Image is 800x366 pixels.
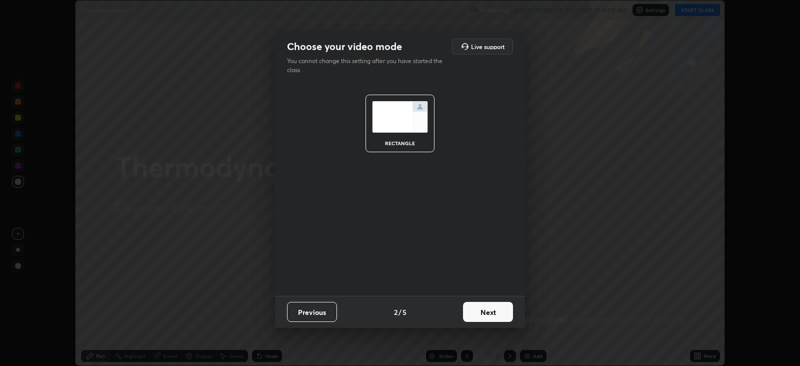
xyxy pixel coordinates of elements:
[398,307,401,317] h4: /
[402,307,406,317] h4: 5
[287,57,449,75] p: You cannot change this setting after you have started the class
[287,302,337,322] button: Previous
[394,307,397,317] h4: 2
[380,141,420,146] div: rectangle
[471,44,504,50] h5: Live support
[287,40,402,53] h2: Choose your video mode
[463,302,513,322] button: Next
[372,101,428,133] img: normalScreenIcon.ae25ed63.svg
